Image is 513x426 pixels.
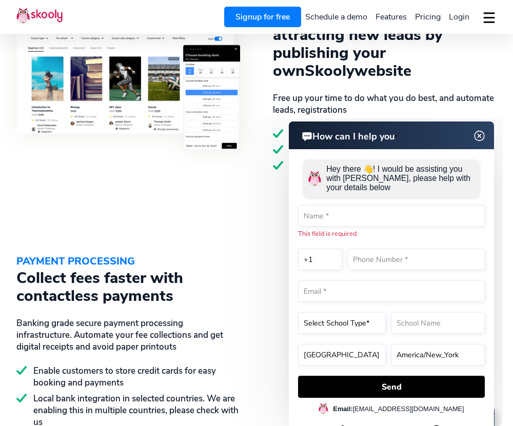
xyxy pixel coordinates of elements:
span: Pricing [415,11,441,23]
span: Login [449,11,469,23]
a: Pricing [411,9,445,25]
span: Skooly [305,60,354,82]
img: online-enrollments-and-bookings-skooly [16,14,240,151]
div: Free up your time to do what you do best, and automate leads, registrations [273,92,497,116]
iframe: To enrich screen reader interactions, please activate Accessibility in Grammarly extension settings [207,118,503,426]
a: Features [371,9,411,25]
a: Schedule a demo [301,9,371,25]
a: Signup for free [224,7,301,27]
div: Grow enrollments by attracting new leads by publishing your own website [273,8,497,80]
div: Enable customers to store credit cards for easy booking and payments [16,365,240,389]
div: Collect fees faster with contactless payments [16,269,240,305]
div: PAYMENT PROCESSING [16,254,240,269]
button: dropdown menu [482,6,497,30]
a: Login [445,9,473,25]
div: Banking grade secure payment processing infrastructure. Automate your fee collections and get dig... [16,317,240,353]
img: Skooly [16,7,63,24]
